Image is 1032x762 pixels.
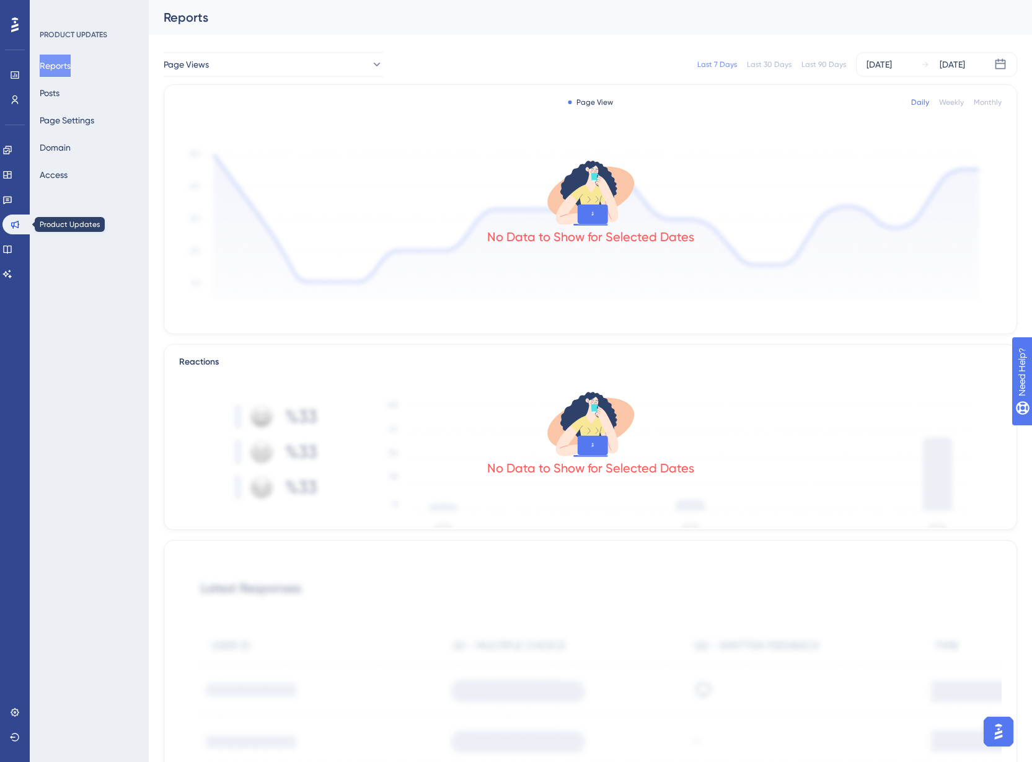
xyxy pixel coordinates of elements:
div: Daily [911,97,929,107]
div: [DATE] [940,57,965,72]
div: Monthly [974,97,1002,107]
button: Reports [40,55,71,77]
div: Reactions [179,355,1002,370]
span: Need Help? [29,3,77,18]
div: No Data to Show for Selected Dates [487,459,694,477]
div: Weekly [939,97,964,107]
button: Domain [40,136,71,159]
div: Last 90 Days [801,60,846,69]
div: Reports [164,9,986,26]
div: Page View [568,97,613,107]
button: Access [40,164,68,186]
div: PRODUCT UPDATES [40,30,107,40]
div: Last 7 Days [697,60,737,69]
div: Last 30 Days [747,60,792,69]
span: Page Views [164,57,209,72]
button: Page Settings [40,109,94,131]
div: [DATE] [867,57,892,72]
div: No Data to Show for Selected Dates [487,228,694,246]
button: Posts [40,82,60,104]
iframe: UserGuiding AI Assistant Launcher [980,713,1017,750]
button: Page Views [164,52,383,77]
